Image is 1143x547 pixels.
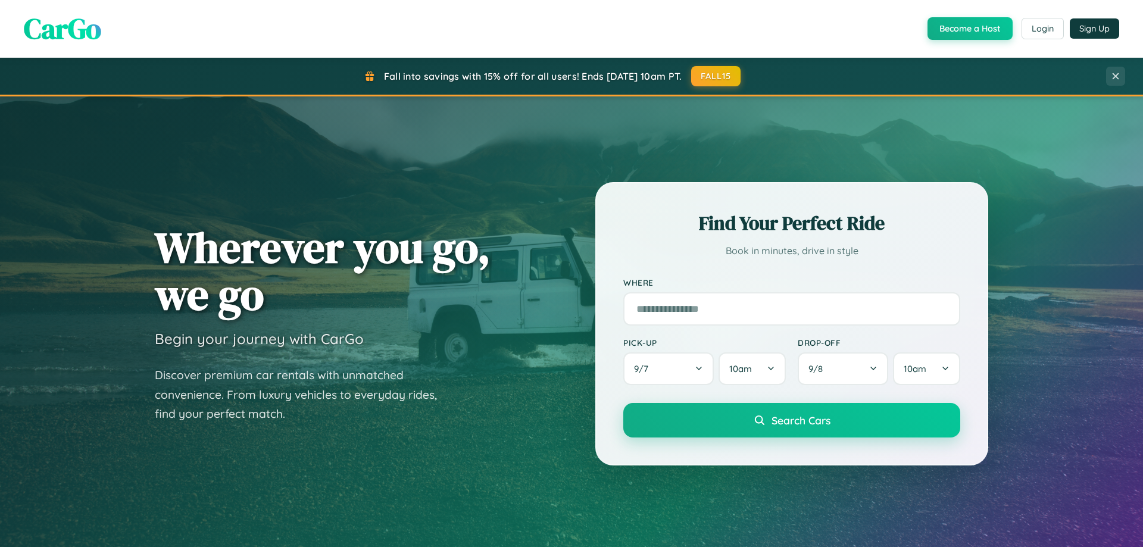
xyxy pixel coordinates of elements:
[623,277,960,287] label: Where
[1022,18,1064,39] button: Login
[772,414,830,427] span: Search Cars
[904,363,926,374] span: 10am
[24,9,101,48] span: CarGo
[623,352,714,385] button: 9/7
[155,365,452,424] p: Discover premium car rentals with unmatched convenience. From luxury vehicles to everyday rides, ...
[719,352,786,385] button: 10am
[729,363,752,374] span: 10am
[798,352,888,385] button: 9/8
[623,210,960,236] h2: Find Your Perfect Ride
[808,363,829,374] span: 9 / 8
[155,224,491,318] h1: Wherever you go, we go
[623,403,960,437] button: Search Cars
[1070,18,1119,39] button: Sign Up
[927,17,1013,40] button: Become a Host
[155,330,364,348] h3: Begin your journey with CarGo
[623,242,960,260] p: Book in minutes, drive in style
[634,363,654,374] span: 9 / 7
[893,352,960,385] button: 10am
[798,337,960,348] label: Drop-off
[384,70,682,82] span: Fall into savings with 15% off for all users! Ends [DATE] 10am PT.
[623,337,786,348] label: Pick-up
[691,66,741,86] button: FALL15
